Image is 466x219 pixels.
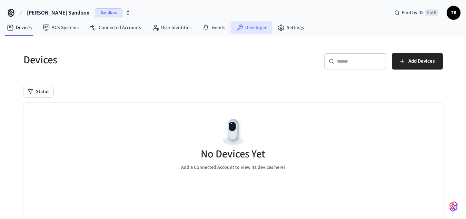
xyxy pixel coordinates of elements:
h5: No Devices Yet [201,147,265,161]
a: Events [197,21,231,34]
span: [PERSON_NAME] Sandbox [27,9,89,17]
img: SeamLogoGradient.69752ec5.svg [449,201,458,212]
span: Find by ID [402,9,423,16]
a: ACS Systems [37,21,84,34]
a: User Identities [147,21,197,34]
span: Add Devices [408,57,435,66]
a: Devices [1,21,37,34]
h5: Devices [23,53,229,67]
span: TK [447,7,460,19]
a: Developer [231,21,272,34]
span: Sandbox [95,8,122,17]
a: Settings [272,21,309,34]
a: Connected Accounts [84,21,147,34]
img: Devices Empty State [218,117,249,148]
div: Find by IDCtrl K [389,7,444,19]
button: Add Devices [392,53,443,70]
button: Status [23,86,53,97]
p: Add a Connected Account to view its devices here! [181,164,285,171]
span: Ctrl K [425,9,438,16]
button: TK [447,6,460,20]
